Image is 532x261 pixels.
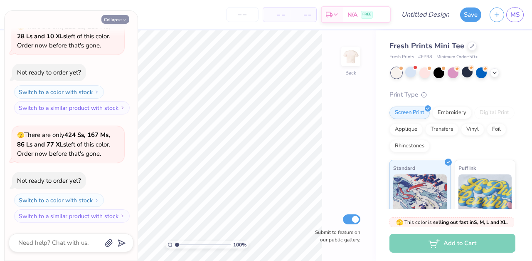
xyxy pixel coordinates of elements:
span: Standard [393,164,415,172]
img: Switch to a color with stock [94,198,99,203]
strong: 424 Ss, 167 Ms, 86 Ls and 77 XLs [17,131,110,149]
span: Minimum Order: 50 + [436,54,478,61]
div: Vinyl [461,123,484,136]
img: Puff Ink [458,174,512,216]
div: Screen Print [389,107,430,119]
button: Switch to a color with stock [14,85,104,99]
img: Standard [393,174,447,216]
span: This color is . [396,219,508,226]
span: – – [268,10,285,19]
input: Untitled Design [395,6,456,23]
img: Switch to a similar product with stock [120,105,125,110]
span: 🫣 [396,219,403,226]
strong: 121 Ss, 118 Ms, 28 Ls and 10 XLs [17,22,110,40]
button: Switch to a similar product with stock [14,209,130,223]
img: Switch to a color with stock [94,89,99,94]
div: Transfers [425,123,458,136]
strong: selling out fast in S, M, L and XL [433,219,507,226]
a: MS [506,7,524,22]
button: Switch to a similar product with stock [14,101,130,114]
div: Foil [487,123,506,136]
span: 100 % [233,241,246,249]
span: # FP38 [418,54,432,61]
div: Not ready to order yet? [17,68,81,77]
span: MS [510,10,520,20]
span: 🫣 [17,131,24,139]
button: Collapse [101,15,129,24]
span: Fresh Prints Mini Tee [389,41,464,51]
div: Rhinestones [389,140,430,152]
button: Save [460,7,481,22]
div: Print Type [389,90,515,99]
div: Digital Print [474,107,515,119]
span: N/A [347,10,357,19]
label: Submit to feature on our public gallery. [310,229,360,244]
span: – – [295,10,311,19]
input: – – [226,7,259,22]
div: Not ready to order yet? [17,176,81,185]
span: There are only left of this color. Order now before that's gone. [17,131,110,158]
div: Embroidery [432,107,472,119]
span: FREE [362,12,371,17]
div: Applique [389,123,423,136]
img: Back [342,48,359,65]
div: Back [345,69,356,77]
img: Switch to a similar product with stock [120,214,125,219]
span: Fresh Prints [389,54,414,61]
span: Puff Ink [458,164,476,172]
span: There are only left of this color. Order now before that's gone. [17,22,110,50]
button: Switch to a color with stock [14,194,104,207]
